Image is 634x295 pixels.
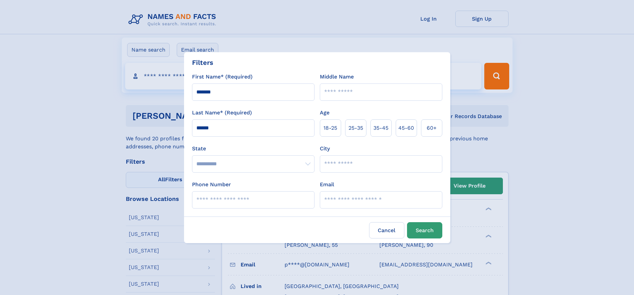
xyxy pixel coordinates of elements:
label: Age [320,109,329,117]
label: Email [320,181,334,189]
span: 60+ [427,124,437,132]
span: 45‑60 [398,124,414,132]
label: Cancel [369,222,404,238]
label: Phone Number [192,181,231,189]
div: Filters [192,58,213,68]
label: Middle Name [320,73,354,81]
label: Last Name* (Required) [192,109,252,117]
label: State [192,145,315,153]
button: Search [407,222,442,238]
label: First Name* (Required) [192,73,253,81]
label: City [320,145,330,153]
span: 18‑25 [323,124,337,132]
span: 35‑45 [373,124,388,132]
span: 25‑35 [348,124,363,132]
